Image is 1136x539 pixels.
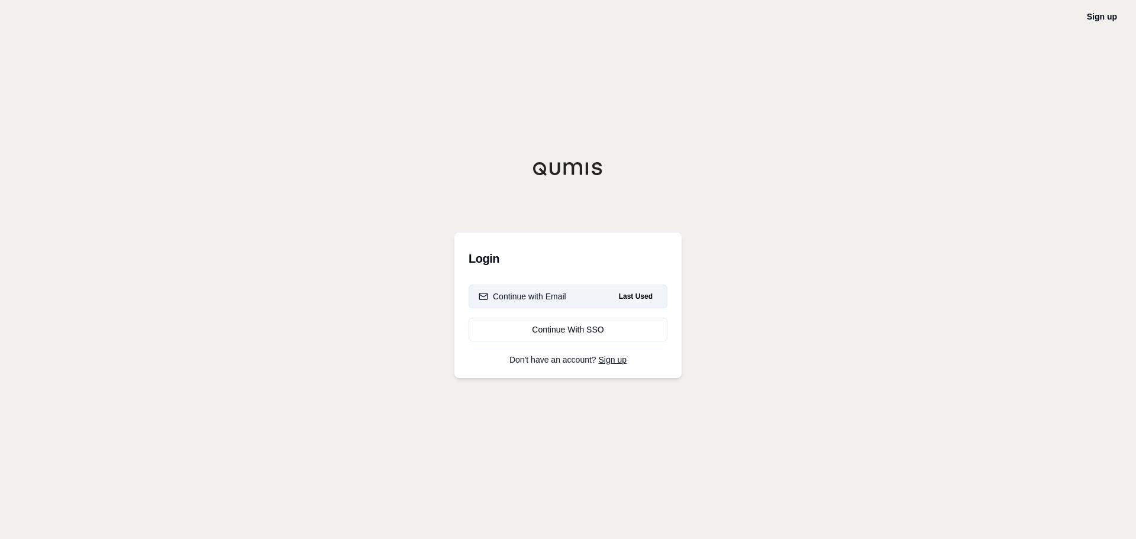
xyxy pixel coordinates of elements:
[532,162,603,176] img: Qumis
[479,291,566,302] div: Continue with Email
[469,318,667,341] a: Continue With SSO
[469,285,667,308] button: Continue with EmailLast Used
[469,356,667,364] p: Don't have an account?
[1087,12,1117,21] a: Sign up
[479,324,657,335] div: Continue With SSO
[599,355,627,364] a: Sign up
[469,247,667,270] h3: Login
[614,289,657,304] span: Last Used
